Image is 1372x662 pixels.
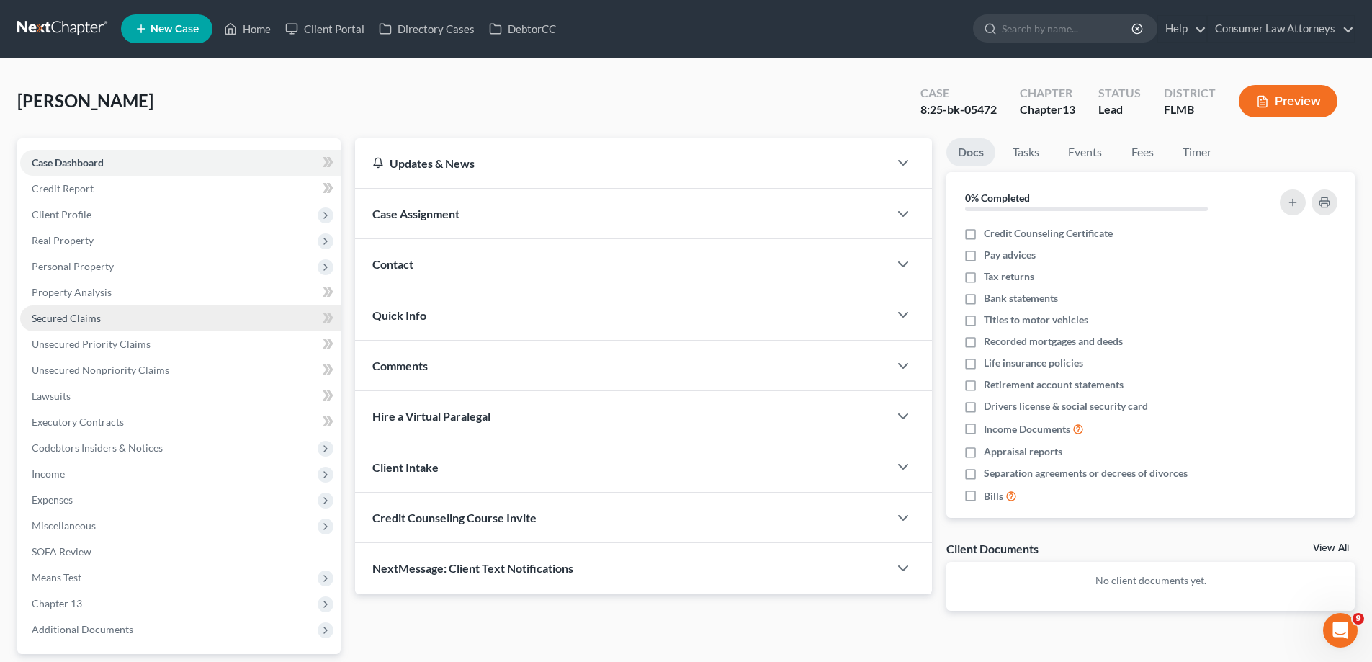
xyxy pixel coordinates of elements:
[984,444,1062,459] span: Appraisal reports
[32,571,81,583] span: Means Test
[984,269,1034,284] span: Tax returns
[20,176,341,202] a: Credit Report
[984,422,1070,437] span: Income Documents
[20,409,341,435] a: Executory Contracts
[984,489,1003,504] span: Bills
[1098,102,1141,118] div: Lead
[1062,102,1075,116] span: 13
[32,597,82,609] span: Chapter 13
[984,248,1036,262] span: Pay advices
[32,416,124,428] span: Executory Contracts
[372,561,573,575] span: NextMessage: Client Text Notifications
[1057,138,1113,166] a: Events
[20,150,341,176] a: Case Dashboard
[17,90,153,111] span: [PERSON_NAME]
[32,623,133,635] span: Additional Documents
[1239,85,1337,117] button: Preview
[984,399,1148,413] span: Drivers license & social security card
[1208,16,1354,42] a: Consumer Law Attorneys
[372,308,426,322] span: Quick Info
[32,312,101,324] span: Secured Claims
[1164,102,1216,118] div: FLMB
[372,359,428,372] span: Comments
[32,493,73,506] span: Expenses
[984,313,1088,327] span: Titles to motor vehicles
[1020,102,1075,118] div: Chapter
[1171,138,1223,166] a: Timer
[151,24,199,35] span: New Case
[20,279,341,305] a: Property Analysis
[32,338,151,350] span: Unsecured Priority Claims
[372,460,439,474] span: Client Intake
[958,573,1343,588] p: No client documents yet.
[984,356,1083,370] span: Life insurance policies
[1002,15,1134,42] input: Search by name...
[920,85,997,102] div: Case
[984,226,1113,241] span: Credit Counseling Certificate
[20,383,341,409] a: Lawsuits
[372,207,459,220] span: Case Assignment
[20,331,341,357] a: Unsecured Priority Claims
[1001,138,1051,166] a: Tasks
[32,390,71,402] span: Lawsuits
[946,541,1039,556] div: Client Documents
[1323,613,1358,648] iframe: Intercom live chat
[217,16,278,42] a: Home
[1119,138,1165,166] a: Fees
[965,192,1030,204] strong: 0% Completed
[1313,543,1349,553] a: View All
[20,539,341,565] a: SOFA Review
[278,16,372,42] a: Client Portal
[32,442,163,454] span: Codebtors Insiders & Notices
[1158,16,1206,42] a: Help
[920,102,997,118] div: 8:25-bk-05472
[32,286,112,298] span: Property Analysis
[32,468,65,480] span: Income
[1353,613,1364,625] span: 9
[20,305,341,331] a: Secured Claims
[32,234,94,246] span: Real Property
[32,208,91,220] span: Client Profile
[984,377,1124,392] span: Retirement account statements
[1164,85,1216,102] div: District
[984,334,1123,349] span: Recorded mortgages and deeds
[32,545,91,558] span: SOFA Review
[482,16,563,42] a: DebtorCC
[1020,85,1075,102] div: Chapter
[32,156,104,169] span: Case Dashboard
[32,182,94,194] span: Credit Report
[372,257,413,271] span: Contact
[372,156,871,171] div: Updates & News
[32,519,96,532] span: Miscellaneous
[20,357,341,383] a: Unsecured Nonpriority Claims
[372,409,490,423] span: Hire a Virtual Paralegal
[984,466,1188,480] span: Separation agreements or decrees of divorces
[946,138,995,166] a: Docs
[32,364,169,376] span: Unsecured Nonpriority Claims
[32,260,114,272] span: Personal Property
[372,511,537,524] span: Credit Counseling Course Invite
[372,16,482,42] a: Directory Cases
[984,291,1058,305] span: Bank statements
[1098,85,1141,102] div: Status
